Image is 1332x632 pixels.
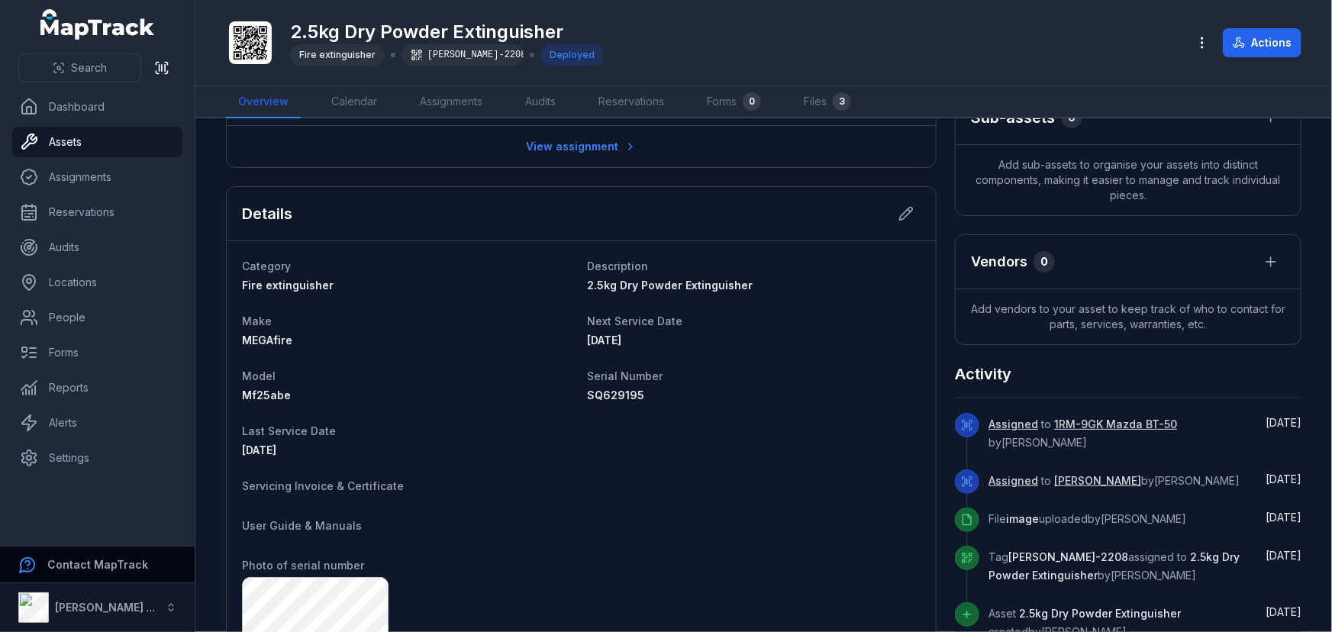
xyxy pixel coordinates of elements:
[242,559,364,572] span: Photo of serial number
[588,369,663,382] span: Serial Number
[12,267,182,298] a: Locations
[47,558,148,571] strong: Contact MapTrack
[540,44,604,66] div: Deployed
[989,512,1186,525] span: File uploaded by [PERSON_NAME]
[12,408,182,438] a: Alerts
[55,601,161,614] strong: [PERSON_NAME] Air
[299,49,376,60] span: Fire extinguisher
[1266,511,1301,524] time: 4/28/2025, 10:41:06 AM
[743,92,761,111] div: 0
[1054,417,1177,432] a: 1RM-9GK Mazda BT-50
[40,9,155,40] a: MapTrack
[1266,416,1301,429] span: [DATE]
[242,203,292,224] h2: Details
[12,337,182,368] a: Forms
[1019,607,1181,620] span: 2.5kg Dry Powder Extinguisher
[226,86,301,118] a: Overview
[242,314,272,327] span: Make
[513,86,568,118] a: Audits
[242,424,336,437] span: Last Service Date
[588,334,622,347] span: [DATE]
[1266,549,1301,562] time: 4/28/2025, 10:40:54 AM
[955,363,1011,385] h2: Activity
[588,334,622,347] time: 11/1/2025, 12:00:00 AM
[989,418,1177,449] span: to by [PERSON_NAME]
[242,519,362,532] span: User Guide & Manuals
[290,20,604,44] h1: 2.5kg Dry Powder Extinguisher
[833,92,851,111] div: 3
[12,443,182,473] a: Settings
[402,44,524,66] div: [PERSON_NAME]-2208
[319,86,389,118] a: Calendar
[695,86,773,118] a: Forms0
[242,479,404,492] span: Servicing Invoice & Certificate
[1006,512,1039,525] span: image
[989,417,1038,432] a: Assigned
[12,127,182,157] a: Assets
[18,53,141,82] button: Search
[12,197,182,227] a: Reservations
[12,302,182,333] a: People
[971,251,1027,272] h3: Vendors
[242,260,291,272] span: Category
[956,289,1301,344] span: Add vendors to your asset to keep track of who to contact for parts, services, warranties, etc.
[1054,473,1141,489] a: [PERSON_NAME]
[516,132,647,161] a: View assignment
[588,260,649,272] span: Description
[989,474,1240,487] span: to by [PERSON_NAME]
[1034,251,1055,272] div: 0
[1266,549,1301,562] span: [DATE]
[1266,416,1301,429] time: 8/26/2025, 5:13:14 PM
[1266,605,1301,618] span: [DATE]
[1008,550,1128,563] span: [PERSON_NAME]-2208
[956,145,1301,215] span: Add sub-assets to organise your assets into distinct components, making it easier to manage and t...
[586,86,676,118] a: Reservations
[1223,28,1301,57] button: Actions
[588,389,645,401] span: SQ629195
[71,60,107,76] span: Search
[242,369,276,382] span: Model
[408,86,495,118] a: Assignments
[989,550,1240,582] span: Tag assigned to by [PERSON_NAME]
[792,86,863,118] a: Files3
[1266,511,1301,524] span: [DATE]
[1266,605,1301,618] time: 4/28/2025, 10:40:54 AM
[989,473,1038,489] a: Assigned
[12,92,182,122] a: Dashboard
[1266,472,1301,485] time: 7/30/2025, 8:39:10 AM
[242,389,291,401] span: Mf25abe
[588,279,753,292] span: 2.5kg Dry Powder Extinguisher
[242,443,276,456] span: [DATE]
[242,334,292,347] span: MEGAfire
[242,279,334,292] span: Fire extinguisher
[242,443,276,456] time: 5/1/2025, 12:00:00 AM
[588,314,683,327] span: Next Service Date
[12,162,182,192] a: Assignments
[989,550,1240,582] span: 2.5kg Dry Powder Extinguisher
[12,232,182,263] a: Audits
[1266,472,1301,485] span: [DATE]
[12,372,182,403] a: Reports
